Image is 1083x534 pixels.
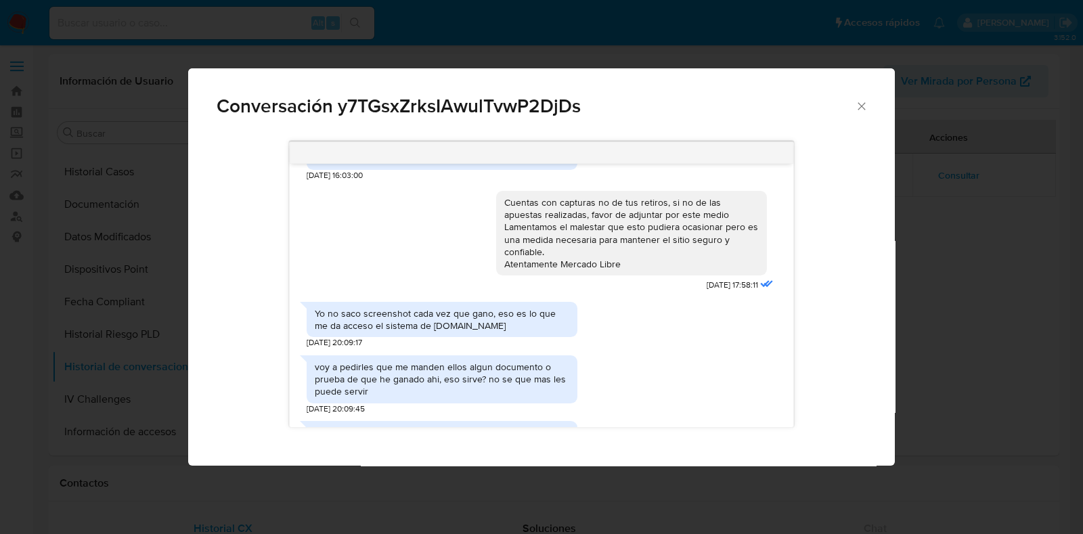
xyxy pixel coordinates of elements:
[307,337,362,349] span: [DATE] 20:09:17
[707,280,758,291] span: [DATE] 17:58:11
[307,170,363,181] span: [DATE] 16:03:00
[855,99,867,112] button: Cerrar
[315,361,569,398] div: voy a pedirles que me manden ellos algun documento o prueba de que he ganado ahi, eso sirve? no s...
[188,68,895,466] div: Comunicación
[217,97,855,116] span: Conversación y7TGsxZrksIAwulTvwP2DjDs
[504,196,759,270] div: Cuentas con capturas no de tus retiros, si no de las apuestas realizadas, favor de adjuntar por e...
[307,403,365,415] span: [DATE] 20:09:45
[315,307,569,332] div: Yo no saco screenshot cada vez que gano, eso es lo que me da acceso el sistema de [DOMAIN_NAME]
[315,426,569,451] div: estoy tratando de que [DOMAIN_NAME] me de pruebas de mis ganancias.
